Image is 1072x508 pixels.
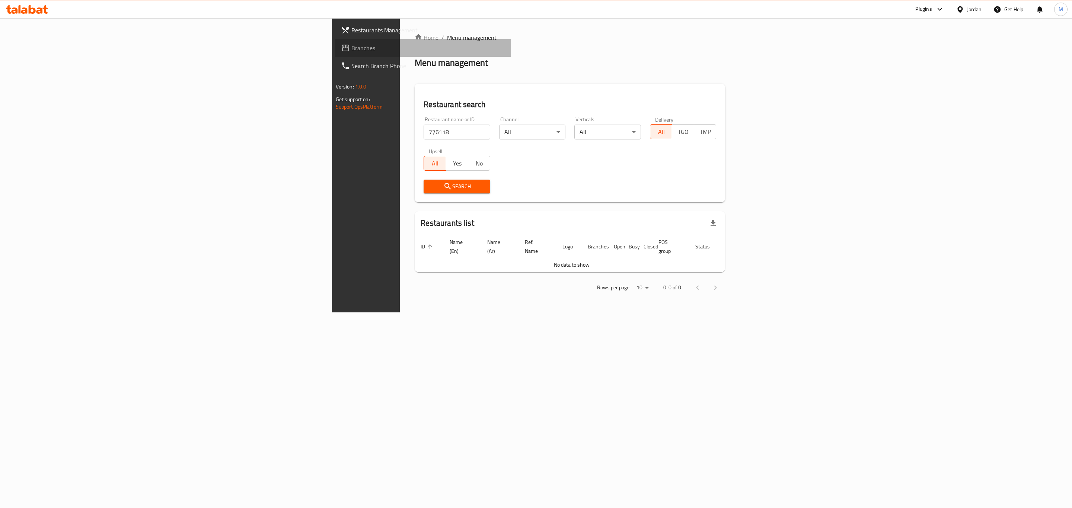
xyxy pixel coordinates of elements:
[1059,5,1063,13] span: M
[653,126,669,137] span: All
[415,235,754,272] table: enhanced table
[663,283,681,292] p: 0-0 of 0
[335,39,511,57] a: Branches
[336,82,354,91] span: Version:
[499,125,566,139] div: All
[351,61,505,70] span: Search Branch Phone
[967,5,982,13] div: Jordan
[468,156,490,171] button: No
[446,156,468,171] button: Yes
[487,238,510,255] span: Name (Ar)
[351,44,505,52] span: Branches
[424,156,446,171] button: All
[336,102,383,112] a: Support.OpsPlatform
[655,117,674,122] label: Delivery
[597,283,631,292] p: Rows per page:
[449,158,465,169] span: Yes
[450,238,472,255] span: Name (En)
[427,158,443,169] span: All
[623,235,638,258] th: Busy
[351,26,505,35] span: Restaurants Management
[556,235,582,258] th: Logo
[672,124,694,139] button: TGO
[471,158,487,169] span: No
[421,218,474,229] h2: Restaurants list
[430,182,484,191] span: Search
[650,124,672,139] button: All
[915,5,932,14] div: Plugins
[415,33,725,42] nav: breadcrumb
[638,235,653,258] th: Closed
[675,126,691,137] span: TGO
[424,125,490,139] input: Search for restaurant name or ID..
[336,94,370,104] span: Get support on:
[634,282,651,293] div: Rows per page:
[355,82,367,91] span: 1.0.0
[335,21,511,39] a: Restaurants Management
[695,242,720,251] span: Status
[608,235,623,258] th: Open
[694,124,716,139] button: TMP
[697,126,713,137] span: TMP
[424,99,716,110] h2: Restaurant search
[554,260,590,270] span: No data to show
[704,214,722,232] div: Export file
[429,148,443,154] label: Upsell
[421,242,435,251] span: ID
[335,57,511,75] a: Search Branch Phone
[424,180,490,193] button: Search
[582,235,608,258] th: Branches
[574,125,641,139] div: All
[658,238,680,255] span: POS group
[525,238,548,255] span: Ref. Name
